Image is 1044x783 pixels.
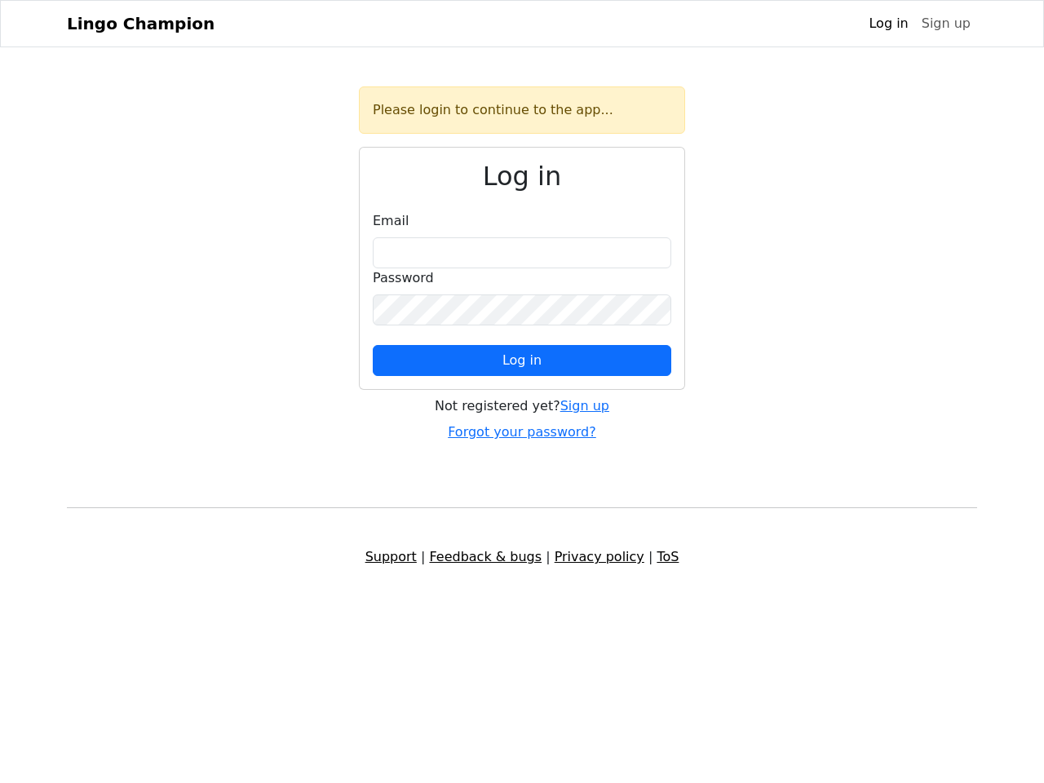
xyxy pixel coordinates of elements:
div: Not registered yet? [359,396,685,416]
label: Password [373,268,434,288]
div: | | | [57,547,987,567]
a: Forgot your password? [448,424,596,440]
a: Privacy policy [555,549,644,564]
h2: Log in [373,161,671,192]
a: Sign up [560,398,609,414]
button: Log in [373,345,671,376]
a: ToS [657,549,679,564]
a: Feedback & bugs [429,549,542,564]
label: Email [373,211,409,231]
a: Log in [862,7,914,40]
a: Support [365,549,417,564]
a: Lingo Champion [67,7,215,40]
span: Log in [502,352,542,368]
a: Sign up [915,7,977,40]
div: Please login to continue to the app... [359,86,685,134]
